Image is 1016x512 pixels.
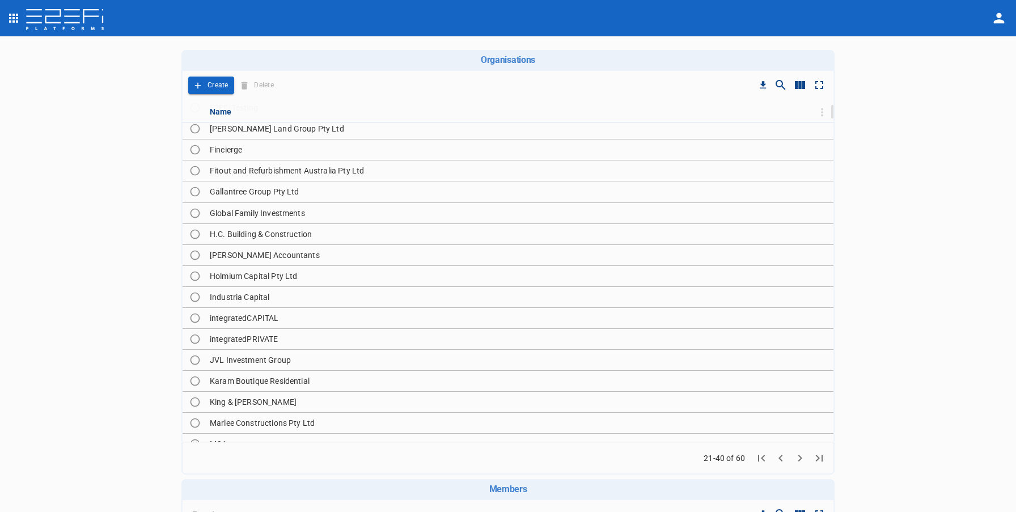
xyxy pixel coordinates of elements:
button: Go to next page [790,448,810,468]
span: Toggle select row [187,163,203,179]
td: [PERSON_NAME] Land Group Pty Ltd [205,119,833,139]
span: Toggle select row [187,289,203,305]
h6: Members [186,484,830,494]
span: Go to previous page [771,452,790,463]
span: Toggle select row [187,268,203,284]
span: 21-40 of 60 [704,452,745,464]
span: Toggle select row [187,142,203,158]
p: Create [208,79,228,92]
button: Column Actions [813,103,831,121]
div: Name [210,105,232,119]
button: Go to last page [810,448,829,468]
span: Toggle select row [187,415,203,431]
td: Industria Capital [205,287,833,307]
span: Toggle select row [187,121,203,137]
td: H.C. Building & Construction [205,224,833,244]
button: Create [188,77,234,94]
span: Delete [238,77,277,94]
span: Toggle select row [187,310,203,326]
h6: Organisations [186,54,830,65]
span: Toggle select row [187,205,203,221]
span: Toggle select row [187,331,203,347]
span: Add Organisation [188,77,234,94]
td: King & [PERSON_NAME] [205,392,833,412]
td: Gallantree Group Pty Ltd [205,181,833,202]
td: Marlee Constructions Pty Ltd [205,413,833,433]
span: Toggle select row [187,184,203,200]
td: Fincierge [205,139,833,160]
td: Holmium Capital Pty Ltd [205,266,833,286]
button: Download CSV [755,77,771,93]
button: Go to previous page [771,448,790,468]
span: Toggle select row [187,247,203,263]
button: Show/Hide search [771,75,790,95]
span: Toggle select row [187,226,203,242]
span: Toggle select row [187,352,203,368]
span: Toggle select row [187,373,203,389]
span: Toggle select row [187,394,203,410]
span: Go to first page [752,452,771,463]
button: Show/Hide columns [790,75,810,95]
td: Karam Boutique Residential [205,371,833,391]
span: Go to last page [810,452,829,463]
td: integratedCAPITAL [205,308,833,328]
span: Go to next page [790,452,810,463]
td: Global Family Investments [205,203,833,223]
td: Fitout and Refurbishment Australia Pty Ltd [205,160,833,181]
button: Toggle full screen [810,75,829,95]
button: Go to first page [752,448,771,468]
td: [PERSON_NAME] Accountants [205,245,833,265]
td: integratedPRIVATE [205,329,833,349]
td: JVL Investment Group [205,350,833,370]
span: Toggle select row [187,436,203,452]
td: MCA [205,434,833,454]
